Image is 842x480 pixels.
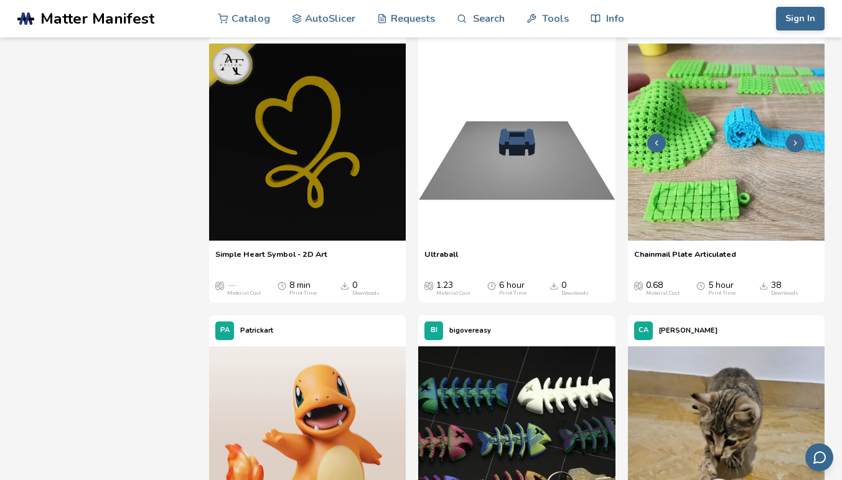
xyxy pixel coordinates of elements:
[220,326,230,335] span: PA
[550,280,558,290] span: Downloads
[561,280,589,297] div: 0
[646,290,680,297] div: Material Cost
[431,326,437,335] span: BI
[759,280,768,290] span: Downloads
[805,443,833,471] button: Send feedback via email
[352,280,380,297] div: 0
[227,290,261,297] div: Material Cost
[659,324,718,337] p: [PERSON_NAME]
[696,280,705,290] span: Average Print Time
[240,324,273,337] p: Patrickart
[289,290,317,297] div: Print Time
[424,280,433,290] span: Average Cost
[634,249,736,268] a: Chainmail Plate Articulated
[499,290,526,297] div: Print Time
[771,290,798,297] div: Downloads
[487,280,496,290] span: Average Print Time
[771,280,798,297] div: 38
[340,280,349,290] span: Downloads
[708,290,736,297] div: Print Time
[418,44,615,240] img: 1_Print_Preview
[289,280,317,297] div: 8 min
[278,280,286,290] span: Average Print Time
[227,280,236,290] span: —
[40,10,154,27] span: Matter Manifest
[436,290,470,297] div: Material Cost
[708,280,736,297] div: 5 hour
[499,280,526,297] div: 6 hour
[424,249,458,268] a: Ultraball
[215,249,327,268] a: Simple Heart Symbol - 2D Art
[436,280,470,297] div: 1.23
[215,280,224,290] span: Average Cost
[646,280,680,297] div: 0.68
[639,326,648,335] span: CA
[418,44,615,242] a: 1_Print_Preview
[561,290,589,297] div: Downloads
[449,324,491,337] p: bigovereasy
[776,7,825,30] button: Sign In
[634,280,643,290] span: Average Cost
[352,290,380,297] div: Downloads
